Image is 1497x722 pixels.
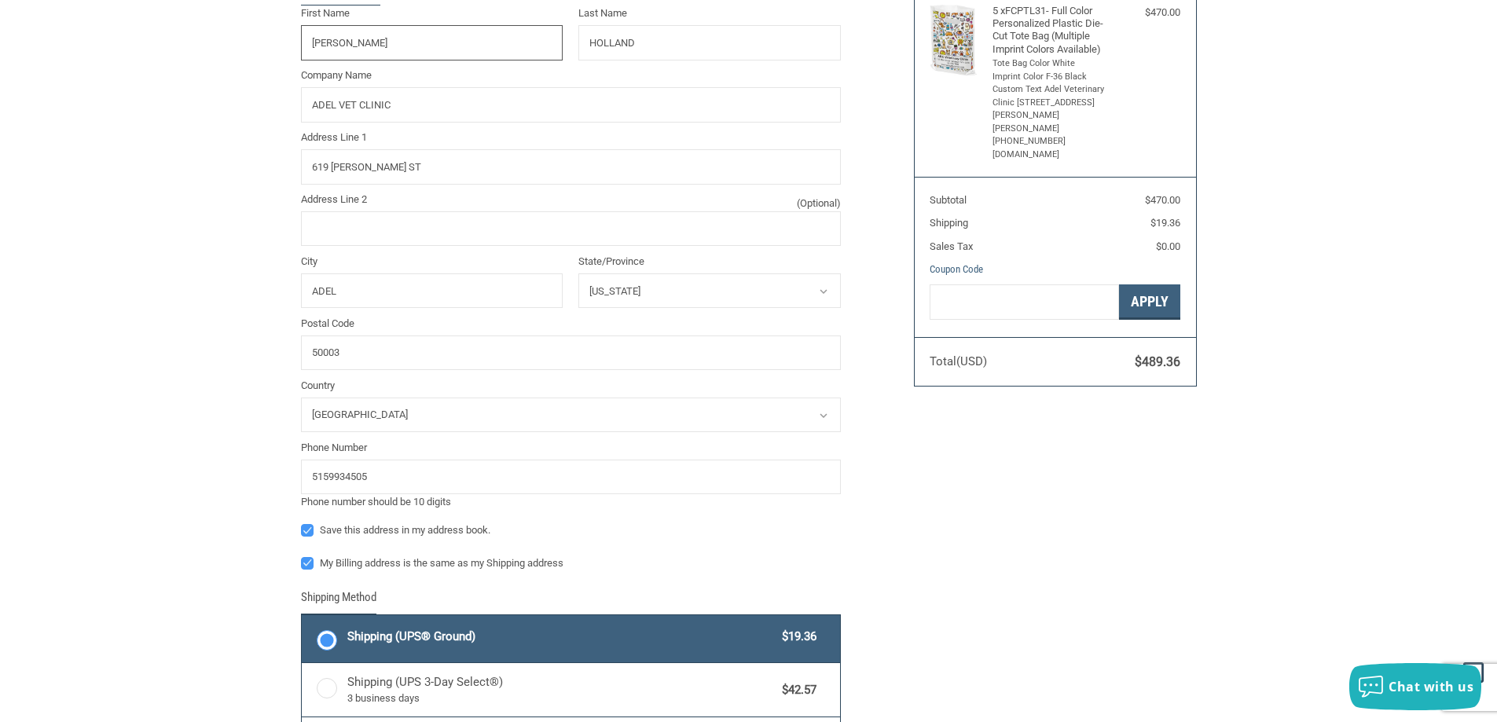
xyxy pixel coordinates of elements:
[578,254,841,269] label: State/Province
[930,354,987,368] span: Total (USD)
[301,192,841,207] label: Address Line 2
[930,284,1119,320] input: Gift Certificate or Coupon Code
[930,217,968,229] span: Shipping
[930,263,983,275] a: Coupon Code
[775,628,817,646] span: $19.36
[301,588,376,614] legend: Shipping Method
[301,68,841,83] label: Company Name
[301,378,841,394] label: Country
[578,5,841,21] label: Last Name
[347,691,775,706] span: 3 business days
[301,440,841,456] label: Phone Number
[1349,663,1481,710] button: Chat with us
[930,194,967,206] span: Subtotal
[930,240,973,252] span: Sales Tax
[1119,284,1180,320] button: Apply
[301,316,841,332] label: Postal Code
[992,57,1114,71] li: Tote Bag Color White
[992,83,1114,161] li: Custom Text Adel Veterinary Clinic [STREET_ADDRESS][PERSON_NAME][PERSON_NAME] [PHONE_NUMBER] [DOM...
[301,130,841,145] label: Address Line 1
[301,5,563,21] label: First Name
[1156,240,1180,252] span: $0.00
[347,673,775,706] span: Shipping (UPS 3-Day Select®)
[1150,217,1180,229] span: $19.36
[1117,5,1180,20] div: $470.00
[992,5,1114,56] h4: 5 x FCPTL31- Full Color Personalized Plastic Die-Cut Tote Bag (Multiple Imprint Colors Available)
[1135,354,1180,369] span: $489.36
[1145,194,1180,206] span: $470.00
[992,71,1114,84] li: Imprint Color F-36 Black
[1389,678,1473,695] span: Chat with us
[797,196,841,211] small: (Optional)
[775,681,817,699] span: $42.57
[301,254,563,269] label: City
[301,494,841,510] div: Phone number should be 10 digits
[301,524,841,537] label: Save this address in my address book.
[301,557,841,570] label: My Billing address is the same as my Shipping address
[347,628,775,646] span: Shipping (UPS® Ground)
